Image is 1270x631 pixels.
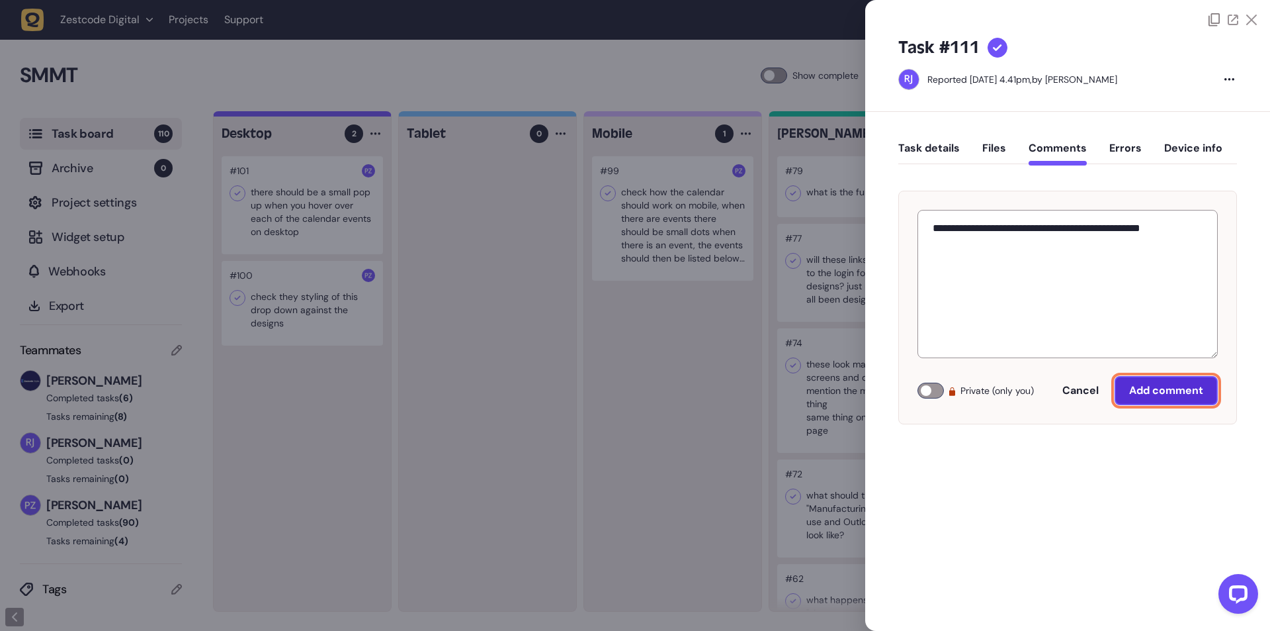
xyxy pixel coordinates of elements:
[982,142,1006,166] button: Files
[960,383,1034,399] span: Private (only you)
[1129,385,1203,396] span: Add comment
[927,73,1032,85] div: Reported [DATE] 4.41pm,
[899,70,919,89] img: Riki-leigh Jones
[1049,377,1112,404] button: Cancel
[1115,376,1218,405] button: Add comment
[898,37,980,58] h5: Task #111
[898,142,960,166] button: Task details
[1062,385,1099,396] span: Cancel
[1208,569,1263,624] iframe: LiveChat chat widget
[1029,142,1087,166] button: Comments
[1109,142,1142,166] button: Errors
[927,73,1117,86] div: by [PERSON_NAME]
[1164,142,1222,166] button: Device info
